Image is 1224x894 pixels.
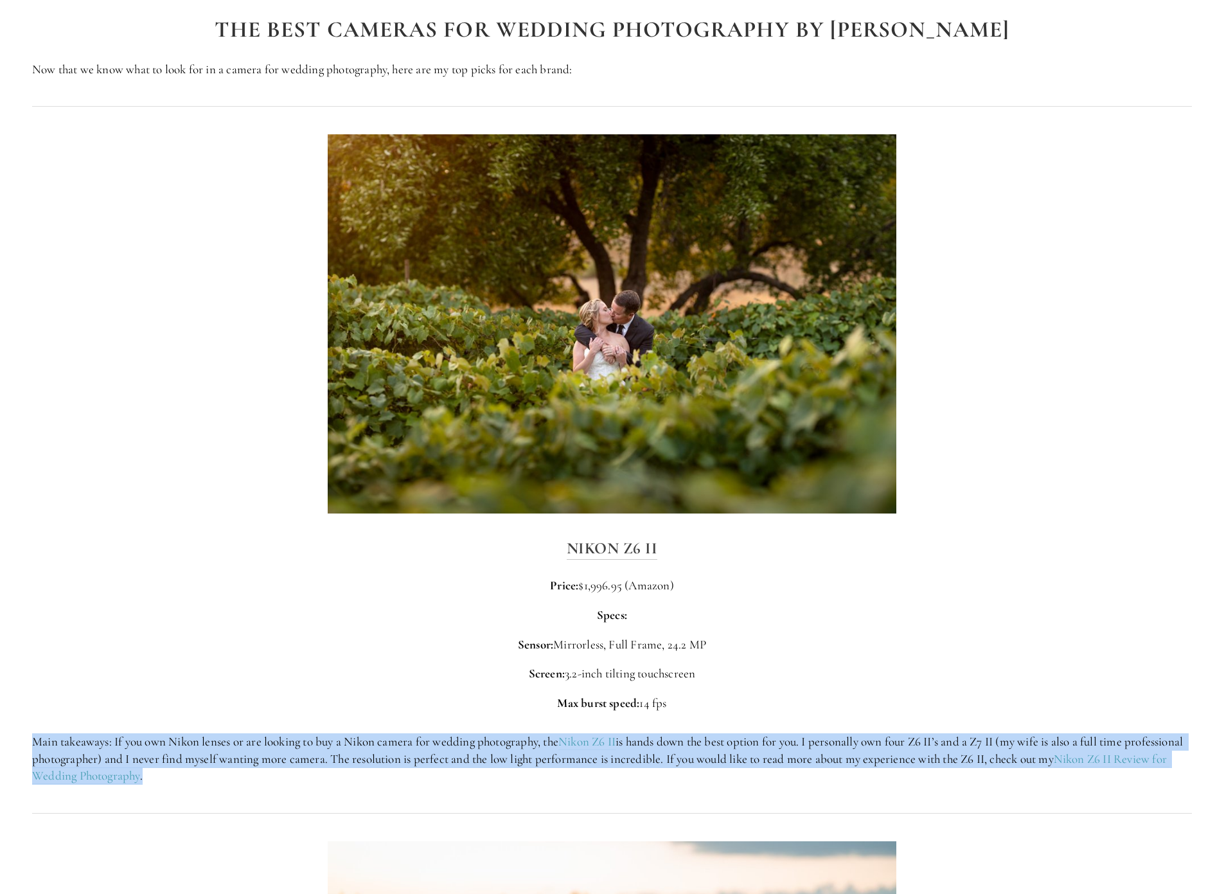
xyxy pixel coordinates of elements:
[32,751,1169,785] a: Nikon Z6 II Review for Wedding Photography
[529,666,565,681] strong: Screen:
[32,733,1192,785] p: Main takeaways: If you own Nikon lenses or are looking to buy a Nikon camera for wedding photogra...
[518,637,553,652] strong: Sensor:
[597,607,627,622] strong: Specs:
[32,695,1192,712] p: 14 fps
[32,577,1192,595] p: $1,996.95 (Amazon)
[32,61,1192,78] p: Now that we know what to look for in a camera for wedding photography, here are my top picks for ...
[32,665,1192,683] p: 3.2-inch tilting touchscreen
[32,636,1192,654] p: Mirrorless, Full Frame, 24.2 MP
[550,578,578,593] strong: Price:
[558,734,616,750] a: Nikon Z6 II
[557,695,639,710] strong: Max burst speed:
[215,16,1010,43] strong: The best cameras for wedding photography BY [PERSON_NAME]
[567,539,658,558] strong: Nikon Z6 II
[567,539,658,559] a: Nikon Z6 II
